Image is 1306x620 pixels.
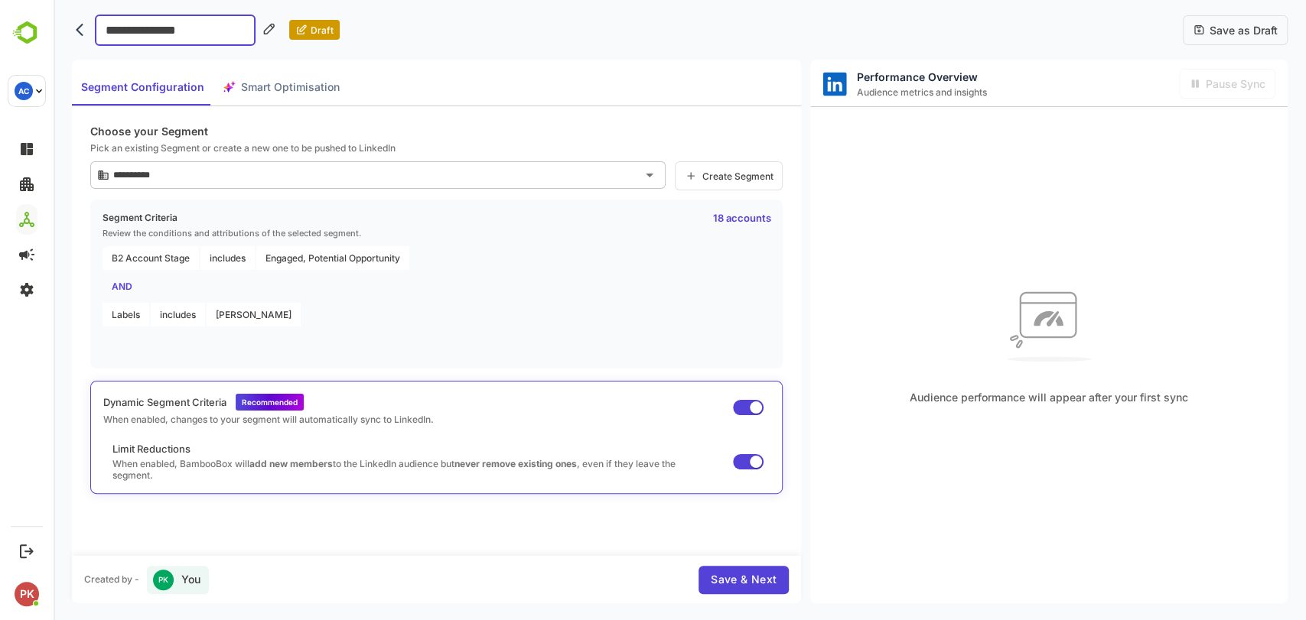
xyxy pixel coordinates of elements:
[49,246,145,270] span: B2 Account Stage
[401,458,523,469] strong: never remove existing ones
[49,274,717,298] div: AND
[803,86,933,98] span: Audience metrics and insights
[645,566,735,594] button: Save & Next
[18,18,41,41] button: back
[1125,69,1222,99] div: Activate sync in order to activate
[254,24,280,36] span: Draft
[803,70,933,83] span: Performance Overview
[99,570,120,590] div: PK
[37,142,729,154] p: Pick an existing Segment or create a new one to be pushed to LinkedIn
[59,458,664,481] p: When enabled, BambooBox will to the LinkedIn audience but , even if they leave the segment.
[621,161,729,190] a: Create Segment
[50,414,380,425] p: When enabled, changes to your segment will automatically sync to LinkedIn.
[1151,24,1224,37] span: Save as Draft
[49,228,308,239] p: Review the conditions and attributions of the selected segment.
[657,570,723,589] span: Save & Next
[188,398,244,407] span: Recommended
[8,18,47,47] img: BambooboxLogoMark.f1c84d78b4c51b1a7b5f700c9845e183.svg
[153,303,247,326] span: [PERSON_NAME]
[196,458,279,469] strong: add new members
[93,566,155,594] div: You
[37,125,729,138] p: Choose your Segment
[49,303,96,326] span: Labels
[147,246,201,270] span: includes
[15,582,39,606] div: PK
[50,396,173,408] p: Dynamic Segment Criteria
[49,212,308,223] p: Segment Criteria
[31,575,86,584] div: Created by -
[28,78,151,97] span: Segment Configuration
[203,246,356,270] span: Engaged, Potential Opportunity
[16,540,37,561] button: Logout
[1148,77,1212,90] span: Pause Sync
[659,212,717,224] p: 18 accounts
[585,164,607,186] button: Open
[187,78,286,97] span: Smart Optimisation
[59,443,664,455] p: Limit Reductions
[856,391,1135,404] span: Audience performance will appear after your first sync
[643,170,719,182] span: Create Segment
[97,303,151,326] span: includes
[15,82,33,100] div: AC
